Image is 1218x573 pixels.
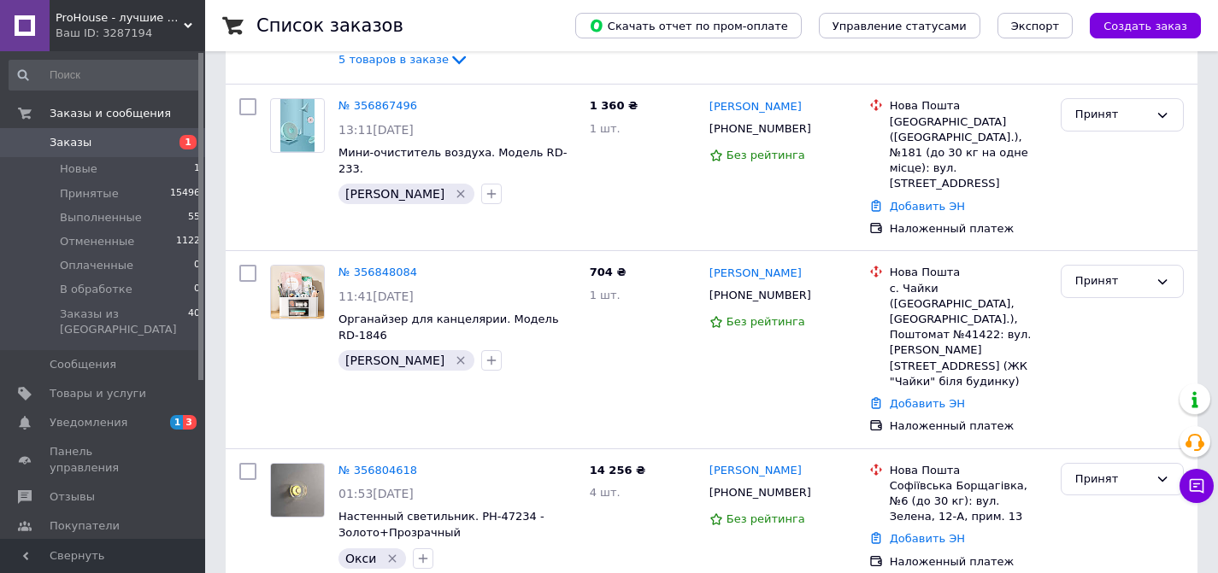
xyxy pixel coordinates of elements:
span: 40 [188,307,200,337]
button: Управление статусами [819,13,980,38]
a: Фото товару [270,463,325,517]
div: Принят [1075,106,1149,124]
span: 11:41[DATE] [338,289,414,303]
span: 1 шт. [590,289,621,301]
button: Экспорт [997,13,1073,38]
a: Создать заказ [1073,19,1201,32]
span: 4 шт. [590,486,621,499]
a: Фото товару [270,98,325,153]
button: Создать заказ [1090,13,1201,38]
a: № 356867496 [338,99,417,112]
input: Поиск [9,60,202,91]
span: 1 [179,135,197,149]
a: [PERSON_NAME] [709,266,802,282]
span: 0 [194,258,200,273]
span: 5 товаров в заказе [338,53,449,66]
svg: Удалить метку [385,552,399,565]
span: Сообщения [50,357,116,372]
a: Фото товару [270,265,325,319]
span: Управление статусами [833,20,967,32]
span: Без рейтинга [727,315,805,328]
a: Добавить ЭН [890,200,965,213]
span: 1 [194,161,200,177]
span: [PERSON_NAME] [345,187,444,201]
button: Чат с покупателем [1180,469,1214,503]
span: Окси [345,552,376,565]
svg: Удалить метку [454,354,468,367]
span: Заказы и сообщения [50,106,171,121]
span: 15496 [170,186,200,202]
span: 1 шт. [590,122,621,135]
a: Органайзер для канцелярии. Модель RD-1846 [338,313,559,342]
img: Фото товару [271,464,324,517]
span: Создать заказ [1103,20,1187,32]
span: Выполненные [60,210,142,225]
span: [PHONE_NUMBER] [709,486,811,499]
span: Покупатели [50,518,120,534]
div: [GEOGRAPHIC_DATA] ([GEOGRAPHIC_DATA].), №181 (до 30 кг на одне місце): вул. [STREET_ADDRESS] [890,114,1047,192]
div: Наложенный платеж [890,221,1047,237]
span: Товары и услуги [50,386,146,401]
img: Фото товару [280,99,315,152]
div: Наложенный платеж [890,418,1047,434]
div: Нова Пошта [890,463,1047,478]
span: 14 256 ₴ [590,464,645,477]
span: 1122 [176,234,200,249]
div: с. Чайки ([GEOGRAPHIC_DATA], [GEOGRAPHIC_DATA].), Поштомат №41422: вул. [PERSON_NAME][STREET_ADDR... [890,281,1047,389]
svg: Удалить метку [454,187,468,201]
span: [PERSON_NAME] [345,354,444,367]
div: Нова Пошта [890,98,1047,114]
a: [PERSON_NAME] [709,99,802,115]
div: Принят [1075,471,1149,488]
span: 01:53[DATE] [338,487,414,500]
span: 704 ₴ [590,266,627,278]
span: Новые [60,161,97,177]
h1: Список заказов [256,15,403,36]
span: Скачать отчет по пром-оплате [589,18,788,33]
button: Скачать отчет по пром-оплате [575,13,802,38]
span: В обработке [60,282,132,297]
span: Заказы из [GEOGRAPHIC_DATA] [60,307,188,337]
span: 13:11[DATE] [338,123,414,137]
a: Мини-очиститель воздуха. Модель RD-233. [338,146,567,175]
div: Принят [1075,272,1149,290]
span: Заказы [50,135,91,150]
span: Экспорт [1011,20,1059,32]
img: Фото товару [271,266,323,319]
a: Добавить ЭН [890,532,965,545]
span: Без рейтинга [727,149,805,161]
span: ProHouse - лучшие решения для вашего дома [56,10,184,26]
a: 5 товаров в заказе [338,53,469,66]
span: Панель управления [50,444,158,475]
span: Принятые [60,186,119,202]
span: Отзывы [50,489,95,505]
span: 55 [188,210,200,225]
span: [PHONE_NUMBER] [709,289,811,301]
span: [PHONE_NUMBER] [709,122,811,135]
a: № 356848084 [338,266,417,278]
div: Наложенный платеж [890,554,1047,570]
div: Нова Пошта [890,265,1047,280]
div: Софіївська Борщагівка, №6 (до 30 кг): вул. Зелена, 12-А, прим. 13 [890,478,1047,525]
span: 1 360 ₴ [590,99,638,112]
a: [PERSON_NAME] [709,463,802,479]
span: 1 [170,415,184,430]
span: 3 [183,415,197,430]
a: Добавить ЭН [890,397,965,410]
span: Без рейтинга [727,512,805,525]
a: Настенный светильник. PH-47234 - Золото+Прозрачный [338,510,544,539]
div: Ваш ID: 3287194 [56,26,205,41]
span: Отмененные [60,234,134,249]
a: № 356804618 [338,464,417,477]
span: 0 [194,282,200,297]
span: Уведомления [50,415,127,430]
span: Оплаченные [60,258,133,273]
